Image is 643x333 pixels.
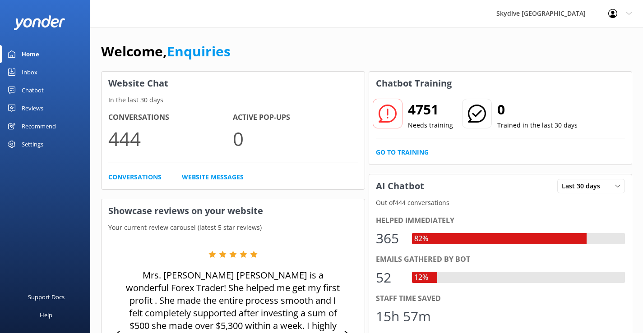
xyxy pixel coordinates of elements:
div: 365 [376,228,403,249]
p: 444 [108,123,233,154]
p: Your current review carousel (latest 5 star reviews) [102,223,365,233]
a: Website Messages [182,172,244,182]
div: Home [22,45,39,63]
div: Chatbot [22,81,44,99]
div: Recommend [22,117,56,135]
h3: Website Chat [102,72,365,95]
img: yonder-white-logo.png [14,15,65,30]
div: Reviews [22,99,43,117]
p: Out of 444 conversations [369,198,632,208]
p: Trained in the last 30 days [497,120,578,130]
a: Go to Training [376,147,429,157]
div: Inbox [22,63,37,81]
div: 12% [412,272,430,283]
div: 52 [376,267,403,288]
div: Emails gathered by bot [376,254,625,265]
a: Conversations [108,172,162,182]
h4: Active Pop-ups [233,112,357,123]
h3: Chatbot Training [369,72,458,95]
h2: 0 [497,99,578,120]
div: Support Docs [28,288,65,306]
p: Needs training [408,120,453,130]
div: 82% [412,233,430,245]
h4: Conversations [108,112,233,123]
p: 0 [233,123,357,154]
div: 15h 57m [376,306,431,327]
span: Last 30 days [562,181,606,191]
p: In the last 30 days [102,95,365,105]
div: Settings [22,135,43,153]
h3: Showcase reviews on your website [102,199,365,223]
div: Helped immediately [376,215,625,227]
h2: 4751 [408,99,453,120]
h3: AI Chatbot [369,174,431,198]
div: Staff time saved [376,293,625,305]
div: Help [40,306,52,324]
a: Enquiries [167,42,231,60]
h1: Welcome, [101,41,231,62]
